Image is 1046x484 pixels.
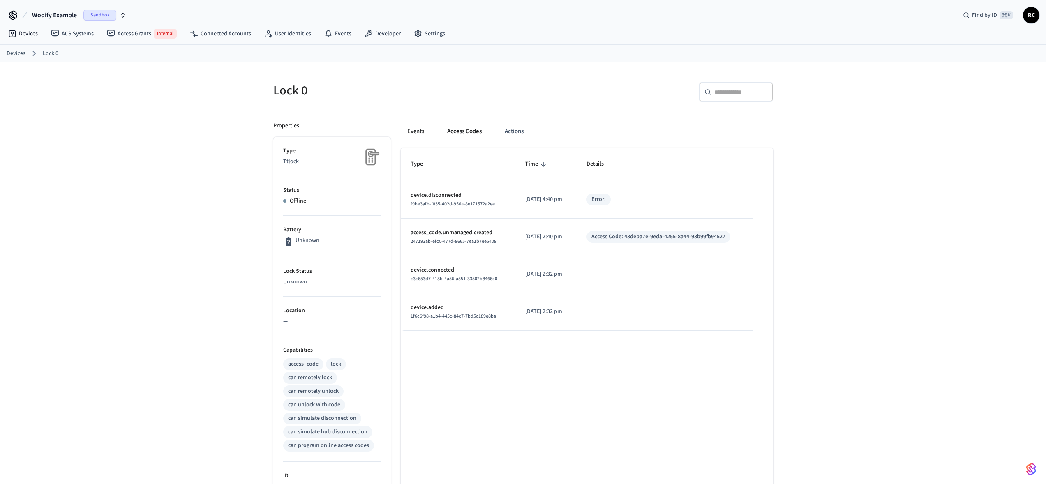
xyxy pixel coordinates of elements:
p: device.connected [411,266,506,274]
img: SeamLogoGradient.69752ec5.svg [1026,463,1036,476]
span: 1f6c6f98-a1b4-445c-84c7-7bd5c189e8ba [411,313,496,320]
div: can simulate hub disconnection [288,428,367,436]
table: sticky table [401,148,773,330]
span: Wodify Example [32,10,77,20]
button: Actions [498,122,530,141]
p: Offline [290,197,306,205]
div: lock [331,360,341,369]
p: device.disconnected [411,191,506,200]
div: can program online access codes [288,441,369,450]
a: ACS Systems [44,26,100,41]
p: Type [283,147,381,155]
span: f9be3afb-f835-402d-956a-8e171572a2ee [411,201,495,207]
span: Type [411,158,434,171]
p: Ttlock [283,157,381,166]
span: ⌘ K [1000,11,1013,19]
div: can simulate disconnection [288,414,356,423]
p: access_code.unmanaged.created [411,228,506,237]
div: Access Code: 48deba7e-9eda-4255-8a44-98b99fb94527 [591,233,725,241]
p: Battery [283,226,381,234]
h5: Lock 0 [273,82,518,99]
p: — [283,317,381,326]
a: Events [318,26,358,41]
div: can remotely lock [288,373,332,382]
a: Lock 0 [43,49,58,58]
span: Find by ID [972,11,997,19]
p: [DATE] 2:32 pm [525,307,567,316]
p: Status [283,186,381,195]
p: device.added [411,303,506,312]
a: Access GrantsInternal [100,25,183,42]
a: Developer [358,26,407,41]
p: Location [283,307,381,315]
div: Find by ID⌘ K [956,8,1020,23]
div: access_code [288,360,319,369]
a: Settings [407,26,452,41]
span: Internal [154,29,177,39]
button: Events [401,122,431,141]
p: [DATE] 2:40 pm [525,233,567,241]
a: Connected Accounts [183,26,258,41]
button: RC [1023,7,1039,23]
span: Time [525,158,549,171]
p: Lock Status [283,267,381,276]
div: Error: [591,195,606,204]
p: ID [283,472,381,480]
a: Devices [2,26,44,41]
span: 247193ab-efc0-477d-8665-7ea1b7ee5408 [411,238,496,245]
span: c3c653d7-418b-4a56-a551-33502b8466c0 [411,275,497,282]
p: Unknown [296,236,319,245]
span: Sandbox [83,10,116,21]
span: Details [586,158,614,171]
img: Placeholder Lock Image [360,147,381,167]
div: can unlock with code [288,401,340,409]
button: Access Codes [441,122,488,141]
p: [DATE] 4:40 pm [525,195,567,204]
div: can remotely unlock [288,387,339,396]
span: RC [1024,8,1039,23]
a: Devices [7,49,25,58]
p: Properties [273,122,299,130]
p: Unknown [283,278,381,286]
a: User Identities [258,26,318,41]
p: Capabilities [283,346,381,355]
p: [DATE] 2:32 pm [525,270,567,279]
div: ant example [401,122,773,141]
